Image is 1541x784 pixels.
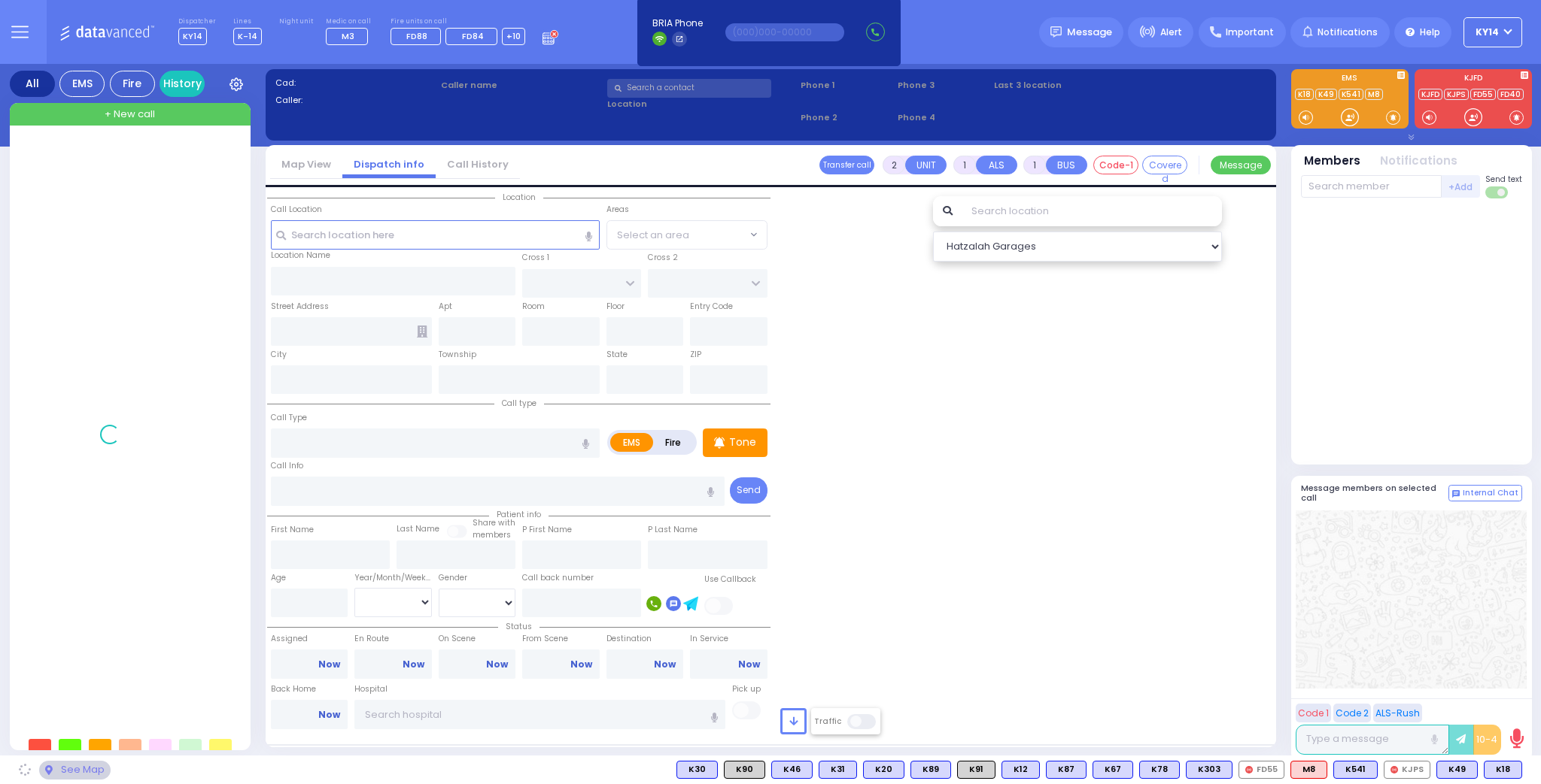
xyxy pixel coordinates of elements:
[617,228,689,243] span: Select an area
[110,71,155,97] div: Fire
[1290,761,1327,779] div: M8
[606,633,684,645] label: Destination
[570,658,592,671] a: Now
[1497,89,1524,100] a: FD40
[1380,153,1457,170] button: Notifications
[648,524,698,536] label: P Last Name
[105,107,155,122] span: + New call
[1139,761,1180,779] div: K78
[1301,175,1442,198] input: Search member
[494,398,544,409] span: Call type
[962,196,1222,226] input: Search location
[994,79,1130,92] label: Last 3 location
[606,349,628,361] label: State
[1301,483,1448,503] h5: Message members on selected call
[522,252,549,264] label: Cross 1
[1485,185,1509,200] label: Turn off text
[814,716,841,727] label: Traffic
[271,683,348,695] label: Back Home
[725,23,844,41] input: (000)000-00000
[1226,26,1274,39] span: Important
[819,156,874,174] button: Transfer call
[271,524,314,536] label: First Name
[498,621,540,632] span: Status
[1245,766,1253,773] img: red-radio-icon.svg
[342,157,436,171] a: Dispatch info
[160,71,205,97] a: History
[441,79,602,92] label: Caller name
[439,633,516,645] label: On Scene
[271,572,286,584] label: Age
[654,658,676,671] a: Now
[391,17,526,26] label: Fire units on call
[606,204,629,216] label: Areas
[397,523,439,535] label: Last Name
[905,156,947,174] button: UNIT
[1001,761,1040,779] div: BLS
[473,517,515,528] small: Share with
[801,111,892,124] span: Phone 2
[39,761,110,779] div: See map
[1318,26,1378,39] span: Notifications
[439,301,452,313] label: Apt
[607,79,771,98] input: Search a contact
[1239,761,1284,779] div: FD55
[1452,490,1460,498] img: comment-alt.png
[270,157,342,171] a: Map View
[1067,25,1112,40] span: Message
[1186,761,1232,779] div: BLS
[1186,761,1232,779] div: K303
[495,192,543,203] span: Location
[271,250,330,262] label: Location Name
[1160,26,1182,39] span: Alert
[610,433,654,452] label: EMS
[819,761,857,779] div: BLS
[1418,89,1442,100] a: KJFD
[271,460,303,472] label: Call Info
[1444,89,1469,100] a: KJPS
[1211,156,1271,174] button: Message
[1290,761,1327,779] div: ALS KJ
[1470,89,1496,100] a: FD55
[271,204,322,216] label: Call Location
[354,683,388,695] label: Hospital
[910,761,951,779] div: K89
[1304,153,1360,170] button: Members
[486,658,508,671] a: Now
[10,71,55,97] div: All
[1420,26,1440,39] span: Help
[1050,26,1062,38] img: message.svg
[1365,89,1383,100] a: M8
[1476,26,1499,39] span: KY14
[1484,761,1522,779] div: BLS
[729,434,756,450] p: Tone
[489,509,549,520] span: Patient info
[704,574,756,586] label: Use Callback
[271,412,307,424] label: Call Type
[59,71,105,97] div: EMS
[326,17,373,26] label: Medic on call
[271,220,600,249] input: Search location here
[233,28,262,45] span: K-14
[1295,89,1314,100] a: K18
[730,477,767,504] button: Send
[522,301,545,313] label: Room
[1384,761,1430,779] div: KJPS
[275,77,436,89] label: Cad:
[1436,761,1478,779] div: BLS
[233,17,262,26] label: Lines
[506,30,521,42] span: +10
[1139,761,1180,779] div: BLS
[1291,74,1409,85] label: EMS
[1296,704,1331,722] button: Code 1
[178,28,207,45] span: KY14
[1373,704,1422,722] button: ALS-Rush
[1484,761,1522,779] div: K18
[690,349,701,361] label: ZIP
[178,17,216,26] label: Dispatcher
[354,572,432,584] div: Year/Month/Week/Day
[1046,761,1087,779] div: K87
[403,658,424,671] a: Now
[318,708,340,722] a: Now
[522,524,572,536] label: P First Name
